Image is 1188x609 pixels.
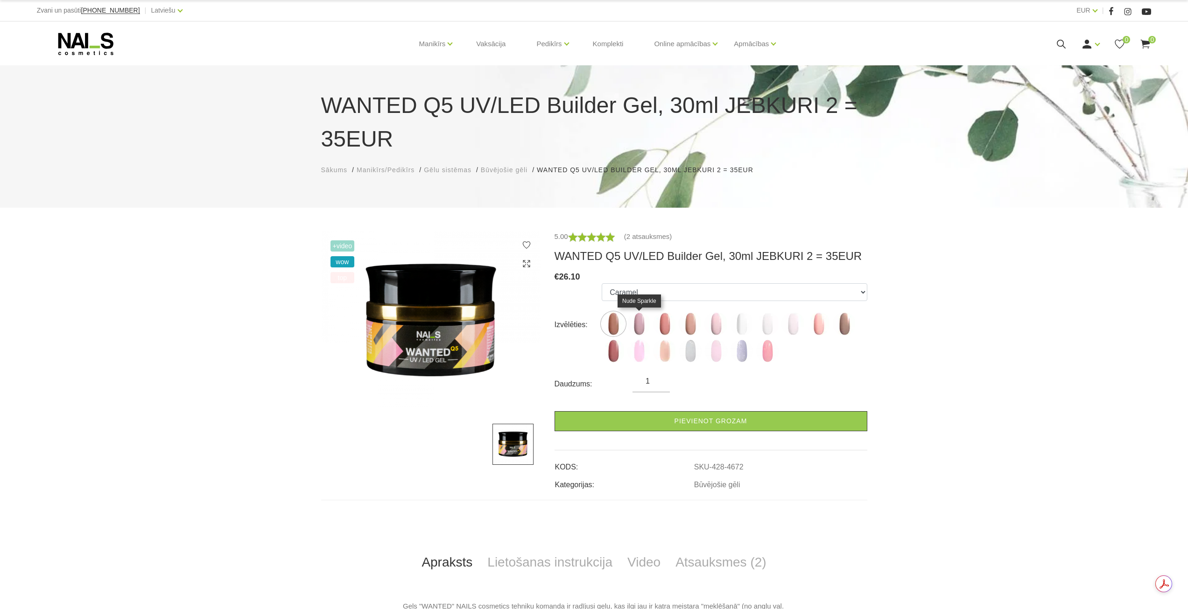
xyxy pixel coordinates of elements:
a: Pedikīrs [536,25,562,63]
a: Video [620,547,668,578]
a: Komplekti [585,21,631,66]
div: Daudzums: [555,377,633,392]
h3: WANTED Q5 UV/LED Builder Gel, 30ml JEBKURI 2 = 35EUR [555,249,867,263]
img: ... [653,312,676,336]
span: wow [330,256,355,267]
img: ... [602,312,625,336]
span: 26.10 [559,272,580,281]
span: Gēlu sistēmas [424,166,471,174]
a: 0 [1114,38,1125,50]
img: ... [679,312,702,336]
a: SKU-428-4672 [694,463,744,471]
a: Sākums [321,165,348,175]
img: ... [781,312,805,336]
a: [PHONE_NUMBER] [81,7,140,14]
a: Būvējošie gēli [694,481,740,489]
span: Sākums [321,166,348,174]
a: (2 atsauksmes) [624,231,672,242]
img: ... [730,312,753,336]
a: Atsauksmes (2) [668,547,774,578]
a: Latviešu [151,5,176,16]
h1: WANTED Q5 UV/LED Builder Gel, 30ml JEBKURI 2 = 35EUR [321,89,867,156]
span: top [330,272,355,283]
span: 0 [1123,36,1130,43]
span: € [555,272,559,281]
img: ... [704,312,728,336]
span: +Video [330,240,355,252]
td: Kategorijas: [555,473,694,490]
div: Zvani un pasūti [37,5,140,16]
span: | [1102,5,1104,16]
a: Būvējošie gēli [481,165,527,175]
a: Apmācības [734,25,769,63]
span: 5.00 [555,232,568,240]
li: WANTED Q5 UV/LED Builder Gel, 30ml JEBKURI 2 = 35EUR [537,165,763,175]
img: ... [602,339,625,363]
img: ... [756,312,779,336]
a: Manikīrs [419,25,446,63]
a: 0 [1139,38,1151,50]
span: Būvējošie gēli [481,166,527,174]
a: Pievienot grozam [555,411,867,431]
div: Izvēlēties: [555,317,602,332]
a: Vaksācija [469,21,513,66]
img: ... [756,339,779,363]
img: ... [807,312,830,336]
img: ... [704,339,728,363]
img: ... [730,339,753,363]
td: KODS: [555,455,694,473]
span: 0 [1148,36,1156,43]
img: ... [321,231,541,410]
a: Online apmācības [654,25,710,63]
img: ... [679,339,702,363]
a: Apraksts [414,547,480,578]
a: Manikīrs/Pedikīrs [357,165,415,175]
span: Manikīrs/Pedikīrs [357,166,415,174]
span: | [145,5,147,16]
img: ... [833,312,856,336]
img: ... [627,339,651,363]
img: ... [627,312,651,336]
img: ... [653,339,676,363]
img: ... [492,424,534,465]
a: Lietošanas instrukcija [480,547,620,578]
a: Gēlu sistēmas [424,165,471,175]
a: EUR [1076,5,1090,16]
